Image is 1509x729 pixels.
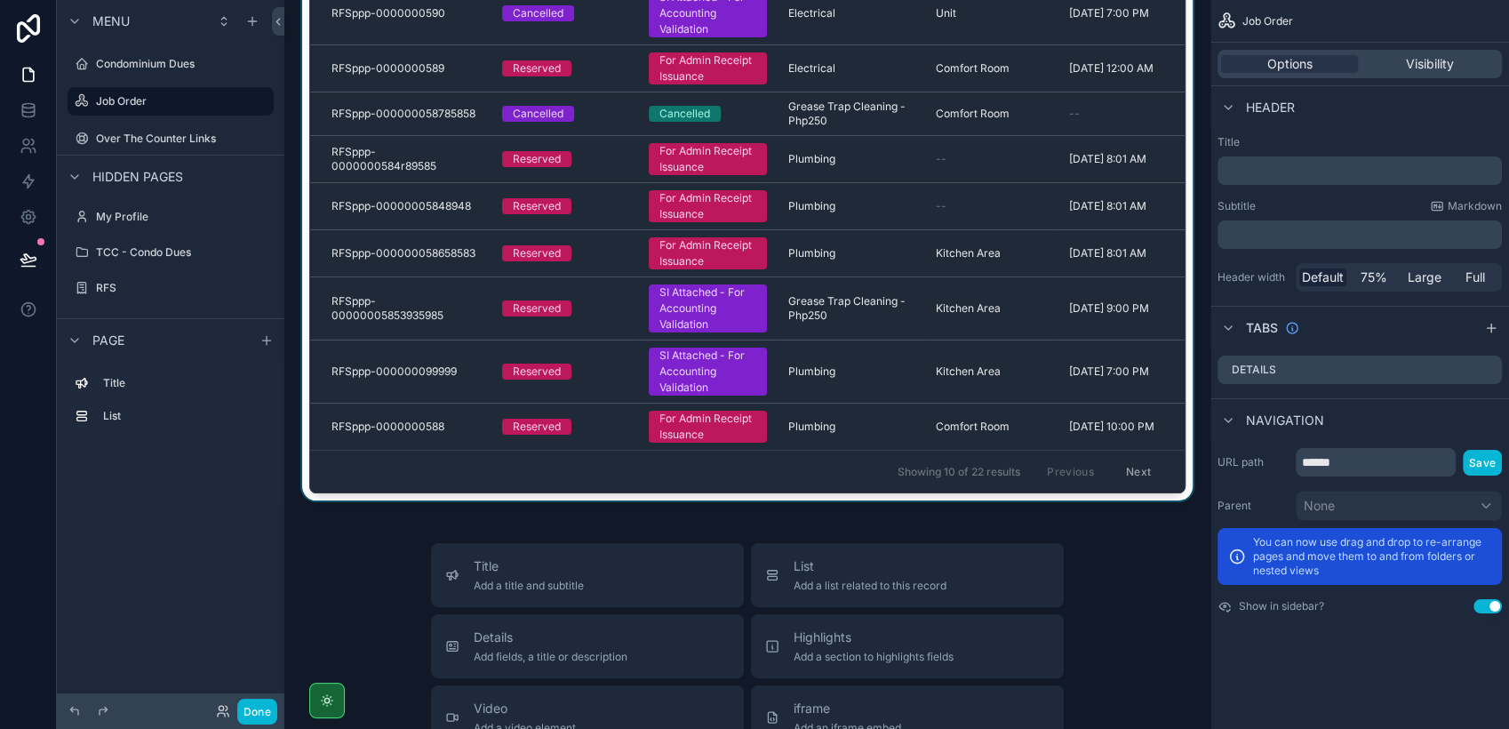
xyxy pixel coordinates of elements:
label: Parent [1218,499,1289,513]
span: Highlights [794,629,954,646]
a: RFS [68,274,274,302]
span: Add a title and subtitle [474,579,584,593]
button: Save [1463,450,1502,476]
div: scrollable content [57,361,284,448]
span: 75% [1361,268,1387,286]
span: Add fields, a title or description [474,650,627,664]
span: Menu [92,12,130,30]
a: TCC - Condo Dues [68,238,274,267]
button: None [1296,491,1502,521]
a: Markdown [1430,199,1502,213]
span: Add a section to highlights fields [794,650,954,664]
button: DetailsAdd fields, a title or description [431,614,744,678]
button: ListAdd a list related to this record [751,543,1064,607]
div: scrollable content [1218,156,1502,185]
span: Video [474,700,576,717]
label: Title [103,376,267,390]
p: You can now use drag and drop to re-arrange pages and move them to and from folders or nested views [1253,535,1491,578]
span: Job Order [1242,14,1293,28]
span: Visibility [1406,55,1454,73]
a: Condominium Dues [68,50,274,78]
label: List [103,409,267,423]
span: Full [1465,268,1485,286]
span: Add a list related to this record [794,579,946,593]
span: iframe [794,700,901,717]
button: TitleAdd a title and subtitle [431,543,744,607]
span: Details [474,629,627,646]
label: Job Order [96,94,263,108]
a: My Profile [68,203,274,231]
span: Default [1302,268,1344,286]
label: Details [1232,363,1276,377]
span: List [794,557,946,575]
span: Navigation [1246,412,1324,429]
span: Title [474,557,584,575]
label: RFS [96,281,270,295]
label: Show in sidebar? [1239,599,1324,613]
span: Showing 10 of 22 results [898,465,1020,479]
label: Over The Counter Links [96,132,270,146]
span: Header [1246,99,1295,116]
button: Done [237,699,277,725]
span: Options [1267,55,1313,73]
span: Large [1408,268,1441,286]
a: Job Order [68,87,274,116]
label: Subtitle [1218,199,1256,213]
span: Tabs [1246,319,1278,337]
label: Header width [1218,270,1289,284]
a: Over The Counter Links [68,124,274,153]
div: scrollable content [1218,220,1502,249]
span: None [1304,497,1335,515]
label: URL path [1218,455,1289,469]
span: Markdown [1448,199,1502,213]
label: Condominium Dues [96,57,270,71]
span: Page [92,332,124,349]
label: TCC - Condo Dues [96,245,270,260]
button: HighlightsAdd a section to highlights fields [751,614,1064,678]
label: My Profile [96,210,270,224]
label: Title [1218,135,1502,149]
span: Hidden pages [92,168,183,186]
button: Next [1114,458,1163,485]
